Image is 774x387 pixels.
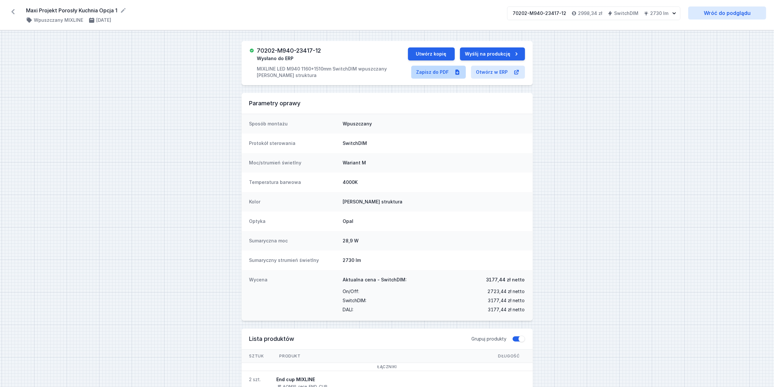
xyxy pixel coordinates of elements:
[257,47,321,54] h3: 70202-M940-23417-12
[249,238,338,244] dt: Sumaryczna moc
[614,10,638,17] h4: SwitchDIM
[26,6,499,14] form: Maxi Projekt Porosły Kuchnia Opcja 1
[343,287,360,296] span: On/Off :
[343,257,525,264] dd: 2730 lm
[120,7,126,14] button: Edytuj nazwę projektu
[249,218,338,225] dt: Optyka
[272,350,308,363] span: Produkt
[507,6,680,20] button: 70202-M940-23417-122998,34 złSwitchDIM2730 lm
[460,47,525,60] button: Wyślij na produkcję
[343,199,525,205] dd: [PERSON_NAME] struktura
[411,66,466,79] a: Zapisz do PDF
[650,10,668,17] h4: 2730 lm
[343,121,525,127] dd: Wpuszczany
[408,47,455,60] button: Utwórz kopię
[688,6,766,19] a: Wróć do podglądu
[488,305,525,314] span: 3177,44 zł netto
[486,277,525,283] span: 3177,44 zł netto
[249,199,338,205] dt: Kolor
[343,296,367,305] span: SwitchDIM :
[249,335,472,343] h3: Lista produktów
[96,17,111,23] h4: [DATE]
[472,336,507,342] span: Grupuj produkty
[277,376,328,383] div: End cup MIXLINE
[343,160,525,166] dd: Wariant M
[249,121,338,127] dt: Sposób montażu
[488,287,525,296] span: 2723,44 zł netto
[242,350,272,363] span: Sztuk
[249,160,338,166] dt: Moc/strumień świetlny
[257,66,408,79] p: MIXLINE LED M940 1160+1510mm SwitchDIM wpuszczany [PERSON_NAME] struktura
[578,10,602,17] h4: 2998,34 zł
[249,277,338,314] dt: Wycena
[343,218,525,225] dd: Opal
[488,296,525,305] span: 3177,44 zł netto
[34,17,83,23] h4: Wpuszczany MIXLINE
[249,140,338,147] dt: Protokół sterowania
[471,66,525,79] a: Otwórz w ERP
[249,179,338,186] dt: Temperatura barwowa
[343,277,407,283] span: Aktualna cena - SwitchDIM:
[512,336,525,342] button: Grupuj produkty
[249,364,525,369] h3: Łączniki
[249,257,338,264] dt: Sumaryczny strumień świetlny
[490,350,527,363] span: Długość
[249,376,261,383] div: 2 szt.
[343,305,354,314] span: DALI :
[343,140,525,147] dd: SwitchDIM
[513,10,566,17] div: 70202-M940-23417-12
[249,99,525,107] h3: Parametry oprawy
[343,238,525,244] dd: 28,9 W
[257,55,294,62] span: Wysłano do ERP
[343,179,525,186] dd: 4000K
